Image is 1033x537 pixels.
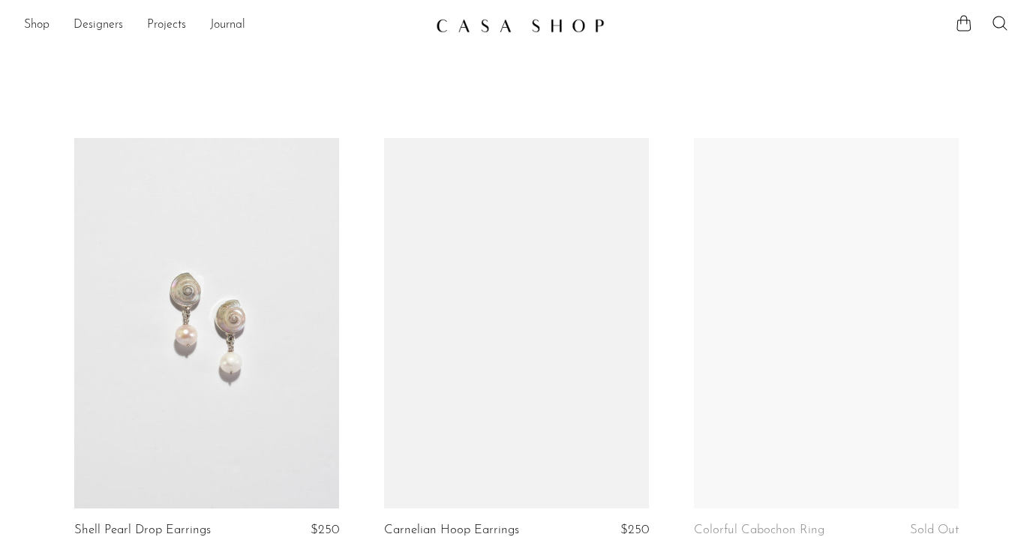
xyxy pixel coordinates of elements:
a: Colorful Cabochon Ring [694,523,824,537]
span: Sold Out [910,523,959,536]
ul: NEW HEADER MENU [24,13,424,38]
a: Journal [210,16,245,35]
a: Shop [24,16,50,35]
span: $250 [620,523,649,536]
span: $250 [311,523,339,536]
nav: Desktop navigation [24,13,424,38]
a: Shell Pearl Drop Earrings [74,523,211,537]
a: Projects [147,16,186,35]
a: Designers [74,16,123,35]
a: Carnelian Hoop Earrings [384,523,519,537]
